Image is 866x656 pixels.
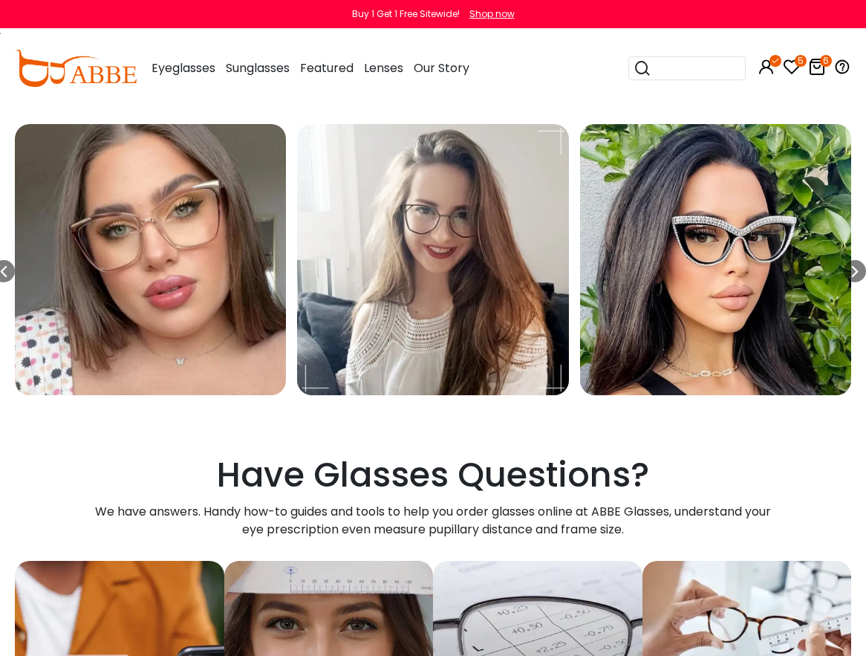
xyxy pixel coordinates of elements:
[808,61,826,78] a: 6
[300,59,354,77] span: Featured
[820,55,832,67] i: 6
[783,61,801,78] a: 5
[844,260,866,282] div: Next slide
[352,7,460,21] div: Buy 1 Get 1 Free Sitewide!
[580,124,851,395] div: 6 / 12
[15,50,137,87] img: abbeglasses.com
[15,124,286,395] div: 4 / 12
[364,59,403,77] span: Lenses
[795,55,807,67] i: 5
[15,124,286,395] img: Sluggard
[469,7,515,21] div: Shop now
[297,124,568,395] img: Attercop
[414,59,469,77] span: Our Story
[226,59,290,77] span: Sunglasses
[297,124,568,395] div: 5 / 12
[152,59,215,77] span: Eyeglasses
[462,7,515,20] a: Shop now
[580,124,851,395] img: Purloin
